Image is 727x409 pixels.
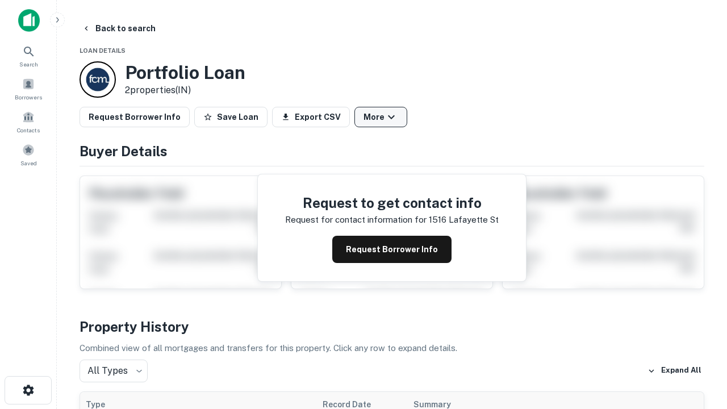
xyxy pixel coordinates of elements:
h3: Portfolio Loan [125,62,245,84]
button: Request Borrower Info [80,107,190,127]
span: Loan Details [80,47,126,54]
span: Borrowers [15,93,42,102]
img: capitalize-icon.png [18,9,40,32]
button: Save Loan [194,107,268,127]
button: Request Borrower Info [332,236,452,263]
button: More [354,107,407,127]
a: Contacts [3,106,53,137]
h4: Buyer Details [80,141,704,161]
a: Saved [3,139,53,170]
span: Search [19,60,38,69]
span: Saved [20,158,37,168]
div: All Types [80,360,148,382]
p: Request for contact information for [285,213,427,227]
button: Back to search [77,18,160,39]
span: Contacts [17,126,40,135]
iframe: Chat Widget [670,282,727,336]
a: Borrowers [3,73,53,104]
p: 1516 lafayette st [429,213,499,227]
button: Export CSV [272,107,350,127]
h4: Property History [80,316,704,337]
button: Expand All [645,362,704,379]
a: Search [3,40,53,71]
p: Combined view of all mortgages and transfers for this property. Click any row to expand details. [80,341,704,355]
h4: Request to get contact info [285,193,499,213]
p: 2 properties (IN) [125,84,245,97]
